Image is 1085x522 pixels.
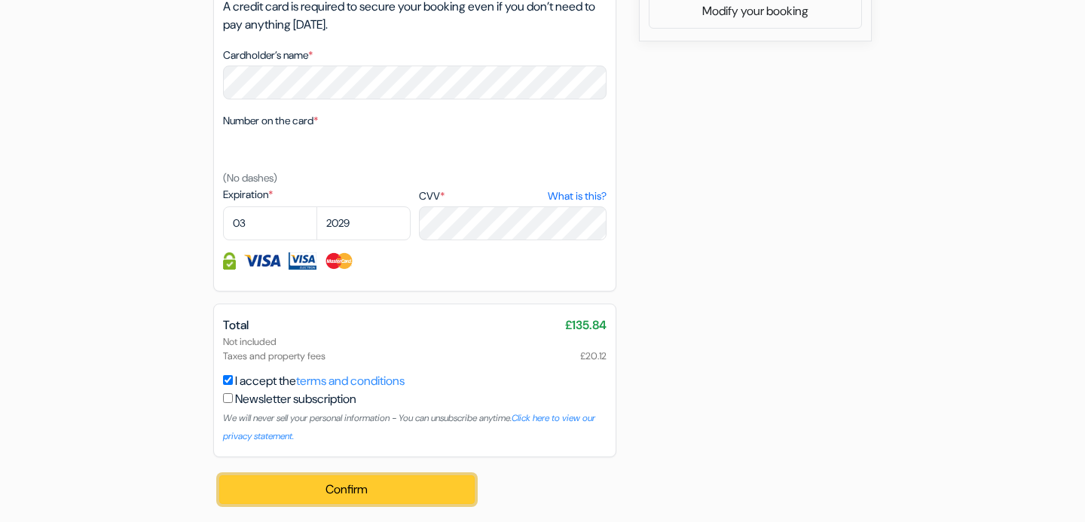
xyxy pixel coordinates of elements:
[223,47,313,63] label: Cardholder’s name
[223,131,607,169] iframe: To enrich screen reader interactions, please activate Accessibility in Grammarly extension settings
[235,372,405,390] label: I accept the
[223,187,411,203] label: Expiration
[296,373,405,389] a: terms and conditions
[223,252,236,270] img: Credit card information fully secured and encrypted
[324,252,355,270] img: Master Card
[580,349,607,363] span: £20.12
[289,252,316,270] img: Visa Electron
[223,334,607,363] div: Not included Taxes and property fees
[235,390,356,408] label: Newsletter subscription
[243,252,281,270] img: Visa
[565,316,607,334] span: £135.84
[419,188,607,204] label: CVV
[548,188,607,204] a: What is this?
[223,412,595,442] small: We will never sell your personal information - You can unsubscribe anytime.
[223,171,277,185] small: (No dashes)
[223,317,249,333] span: Total
[223,113,318,129] label: Number on the card
[219,475,475,504] button: Confirm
